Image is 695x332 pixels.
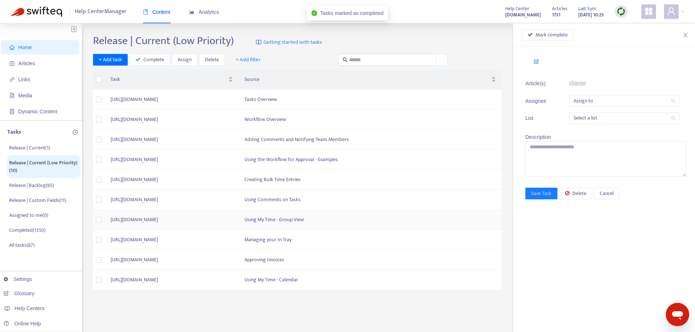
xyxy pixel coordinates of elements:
td: Workflow Overview [239,110,502,130]
td: [URL][DOMAIN_NAME] [105,210,239,230]
td: [URL][DOMAIN_NAME] [105,90,239,110]
span: Articles [18,60,35,66]
span: Help Centers [15,305,45,311]
iframe: Button to launch messaging window [666,303,689,326]
span: + Add filter [236,55,261,64]
td: Creating Bulk Time Entries [239,170,502,190]
span: Last Sync [578,5,597,13]
button: + Add filter [230,54,266,66]
span: Tasks marked as completed [320,10,384,16]
button: Assign [172,54,197,66]
td: Using the Workflow for Approval - Examples [239,150,502,170]
td: Tasks Overview [239,90,502,110]
span: link [9,77,15,82]
button: Complete [130,54,170,66]
span: book [143,9,148,15]
span: Delete [572,190,586,198]
a: Online Help [4,321,41,327]
span: Complete [143,56,164,64]
h2: Release | Current (Low Priority) [93,34,234,47]
p: Assigned to me ( 0 ) [9,211,48,219]
span: Source [244,75,490,83]
button: + Add task [93,54,128,66]
span: Links [18,77,30,82]
span: home [9,45,15,50]
p: Release | Backlog ( 65 ) [9,181,54,189]
a: Settings [4,276,32,282]
span: Articles [552,5,567,13]
span: Dynamic Content [18,109,57,114]
button: Delete [199,54,225,66]
td: [URL][DOMAIN_NAME] [105,190,239,210]
strong: [DATE] 10:25 [578,11,604,19]
td: [URL][DOMAIN_NAME] [105,250,239,270]
span: container [9,109,15,114]
a: Glossary [4,290,34,296]
td: Using My Time - Group View [239,210,502,230]
span: Analytics [189,9,219,15]
button: Delete [559,188,592,199]
td: [URL][DOMAIN_NAME] [105,150,239,170]
img: Swifteq [11,7,62,17]
a: Getting started with tasks [256,34,322,50]
span: Assignee [525,97,551,105]
td: [URL][DOMAIN_NAME] [105,230,239,250]
td: [URL][DOMAIN_NAME] [105,130,239,150]
strong: 1731 [552,11,560,19]
p: All tasks ( 87 ) [9,241,35,249]
span: Media [18,93,32,98]
span: List [525,114,551,122]
span: Article(s) [525,79,551,87]
span: Cancel [600,190,614,198]
span: Assign [178,56,192,64]
td: Using My Time - Calendar [239,270,502,290]
span: close [683,32,688,38]
span: search [671,116,675,120]
span: account-book [9,61,15,66]
a: [DOMAIN_NAME] [505,11,541,19]
span: Help Center [505,5,529,13]
span: Home [18,44,32,50]
button: Cancel [594,188,619,199]
span: plus-circle [73,130,78,135]
p: Release | Custom Fields ( 11 ) [9,196,66,204]
button: Mark complete [522,29,574,41]
p: Completed ( 1350 ) [9,226,46,234]
span: check-circle [312,10,317,16]
span: Delete [205,56,219,64]
td: Managing your In Tray [239,230,502,250]
td: Adding Comments and Notifying Team Members [239,130,502,150]
span: search [343,57,348,62]
button: Close [680,32,691,39]
span: Mark complete [536,31,568,39]
span: user [667,7,676,16]
span: appstore [644,7,653,16]
span: area-chart [189,9,194,15]
span: Description [525,134,551,140]
p: Release | Current (Low Priority) ( 10 ) [9,159,78,174]
td: Approving Invoices [239,250,502,270]
td: [URL][DOMAIN_NAME] [105,170,239,190]
span: Task [111,75,227,83]
th: Task [105,70,239,90]
img: image-link [256,39,262,45]
img: sync.dc5367851b00ba804db3.png [617,7,626,16]
td: Using Comments on Tasks [239,190,502,210]
button: Save Task [525,188,557,199]
span: Content [143,9,170,15]
span: Help Center Manager [75,5,127,19]
span: file-image [9,93,15,98]
span: Getting started with tasks [263,38,322,47]
p: Release | Current ( 1 ) [9,144,50,152]
a: change [569,80,586,86]
span: search [671,99,675,103]
p: Tasks [7,128,21,137]
span: + Add task [99,56,122,64]
th: Source [239,70,502,90]
td: [URL][DOMAIN_NAME] [105,270,239,290]
td: [URL][DOMAIN_NAME] [105,110,239,130]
